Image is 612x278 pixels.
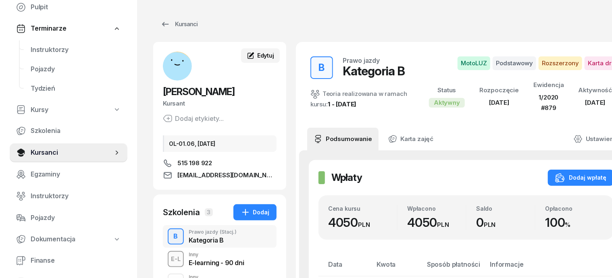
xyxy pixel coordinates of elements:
[163,207,200,218] div: Szkolenia
[429,98,465,108] div: Aktywny
[328,205,397,212] div: Cena kursu
[489,99,509,106] span: [DATE]
[189,230,237,234] div: Prawo jazdy
[189,252,244,257] div: Inny
[10,208,127,228] a: Pojazdy
[171,230,181,243] div: B
[533,80,564,90] div: Ewidencja
[168,251,184,267] button: E-L
[241,207,269,217] div: Dodaj
[545,215,604,230] div: 100
[31,23,66,34] span: Terminarze
[177,158,212,168] span: 515 198 922
[485,259,553,276] th: Informacje
[10,187,127,206] a: Instruktorzy
[437,221,449,228] small: PLN
[31,147,113,158] span: Kursanci
[163,225,277,248] button: BPrawo jazdy(Stacj.)Kategoria B
[307,128,379,150] a: Podsumowanie
[10,121,127,141] a: Szkolenia
[458,56,490,70] span: MotoLUZ
[10,251,127,270] a: Finanse
[31,191,121,201] span: Instruktorzy
[31,2,121,12] span: Pulpit
[10,165,127,184] a: Egzaminy
[189,237,237,243] div: Kategoria B
[31,105,48,115] span: Kursy
[10,101,127,119] a: Kursy
[310,56,333,79] button: B
[163,86,235,98] span: [PERSON_NAME]
[555,173,606,183] div: Dodaj wpłatę
[31,64,121,75] span: Pojazdy
[358,221,370,228] small: PLN
[422,259,485,276] th: Sposób płatności
[189,259,244,266] div: E-learning - 90 dni
[163,248,277,270] button: E-LInnyE-learning - 90 dni
[479,85,519,95] div: Rozpoczęcie
[407,215,466,230] div: 4050
[257,52,274,59] span: Edytuj
[24,79,127,98] a: Tydzień
[328,100,356,108] a: 1 - [DATE]
[382,128,440,150] a: Karta zajęć
[10,19,127,38] a: Terminarze
[328,215,397,230] div: 4050
[31,126,121,136] span: Szkolenia
[163,158,277,168] a: 515 198 922
[372,259,422,276] th: Kwota
[153,16,205,32] a: Kursanci
[168,254,184,264] div: E-L
[177,170,277,180] span: [EMAIL_ADDRESS][DOMAIN_NAME]
[429,85,465,95] div: Status
[545,205,604,212] div: Opłacono
[163,170,277,180] a: [EMAIL_ADDRESS][DOMAIN_NAME]
[220,230,237,234] span: (Stacj.)
[31,255,121,266] span: Finanse
[233,204,277,220] button: Dodaj
[476,215,535,230] div: 0
[163,114,224,123] button: Dodaj etykiety...
[476,205,535,212] div: Saldo
[163,98,277,109] div: Kursant
[343,57,380,64] div: Prawo jazdy
[205,208,213,216] span: 3
[407,205,466,212] div: Wpłacono
[31,45,121,55] span: Instruktorzy
[24,60,127,79] a: Pojazdy
[318,259,372,276] th: Data
[31,213,121,223] span: Pojazdy
[31,83,121,94] span: Tydzień
[10,143,127,162] a: Kursanci
[565,221,571,228] small: %
[160,19,198,29] div: Kursanci
[539,56,582,70] span: Rozszerzony
[316,60,328,76] div: B
[493,56,536,70] span: Podstawowy
[163,135,277,152] div: OL-01.06, [DATE]
[343,64,405,78] div: Kategoria B
[10,230,127,249] a: Dokumentacja
[241,48,280,63] a: Edytuj
[533,92,564,113] div: 1/2020 #879
[31,234,75,245] span: Dokumentacja
[331,171,362,184] h2: Wpłaty
[484,221,496,228] small: PLN
[31,169,121,180] span: Egzaminy
[24,40,127,60] a: Instruktorzy
[310,89,410,110] div: Teoria realizowana w ramach kursu:
[168,228,184,245] button: B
